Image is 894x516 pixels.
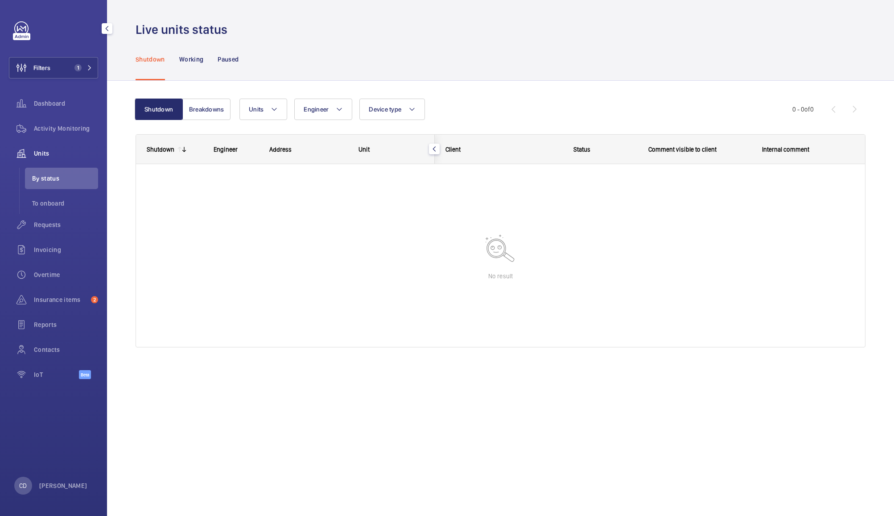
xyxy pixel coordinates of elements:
[182,99,231,120] button: Breakdowns
[136,21,233,38] h1: Live units status
[147,146,174,153] div: Shutdown
[573,146,590,153] span: Status
[648,146,717,153] span: Comment visible to client
[269,146,292,153] span: Address
[34,345,98,354] span: Contacts
[33,63,50,72] span: Filters
[34,270,98,279] span: Overtime
[34,220,98,229] span: Requests
[762,146,809,153] span: Internal comment
[249,106,264,113] span: Units
[34,295,87,304] span: Insurance items
[304,106,329,113] span: Engineer
[358,146,424,153] div: Unit
[32,199,98,208] span: To onboard
[9,57,98,78] button: Filters1
[136,55,165,64] p: Shutdown
[792,106,814,112] span: 0 - 0 0
[91,296,98,303] span: 2
[34,320,98,329] span: Reports
[79,370,91,379] span: Beta
[32,174,98,183] span: By status
[34,124,98,133] span: Activity Monitoring
[34,370,79,379] span: IoT
[135,99,183,120] button: Shutdown
[369,106,401,113] span: Device type
[179,55,203,64] p: Working
[359,99,425,120] button: Device type
[218,55,239,64] p: Paused
[214,146,238,153] span: Engineer
[34,99,98,108] span: Dashboard
[19,481,27,490] p: CD
[34,245,98,254] span: Invoicing
[39,481,87,490] p: [PERSON_NAME]
[74,64,82,71] span: 1
[804,106,810,113] span: of
[34,149,98,158] span: Units
[445,146,461,153] span: Client
[294,99,352,120] button: Engineer
[239,99,287,120] button: Units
